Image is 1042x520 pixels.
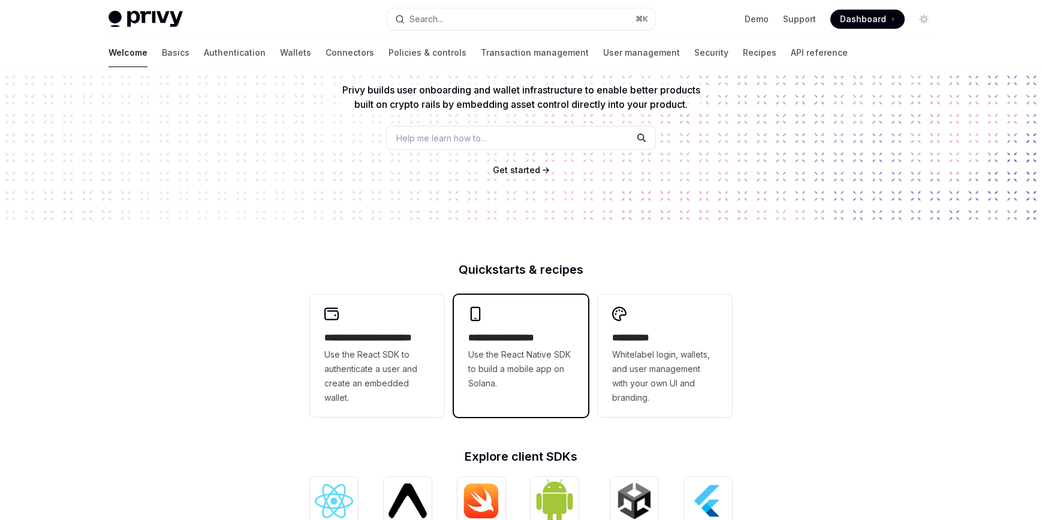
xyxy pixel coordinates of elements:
[481,38,589,67] a: Transaction management
[840,13,886,25] span: Dashboard
[694,38,728,67] a: Security
[612,347,718,405] span: Whitelabel login, wallets, and user management with your own UI and branding.
[109,11,183,28] img: light logo
[745,13,769,25] a: Demo
[162,38,189,67] a: Basics
[454,295,588,417] a: **** **** **** ***Use the React Native SDK to build a mobile app on Solana.
[743,38,776,67] a: Recipes
[280,38,311,67] a: Wallets
[914,10,933,29] button: Toggle dark mode
[389,38,466,67] a: Policies & controls
[315,484,353,518] img: React
[783,13,816,25] a: Support
[326,38,374,67] a: Connectors
[598,295,732,417] a: **** *****Whitelabel login, wallets, and user management with your own UI and branding.
[310,451,732,462] h2: Explore client SDKs
[493,164,540,176] a: Get started
[109,38,147,67] a: Welcome
[493,165,540,175] span: Get started
[324,347,430,405] span: Use the React SDK to authenticate a user and create an embedded wallet.
[615,482,653,520] img: Unity
[342,84,700,110] span: Privy builds user onboarding and wallet infrastructure to enable better products built on crypto ...
[689,482,727,520] img: Flutter
[310,264,732,276] h2: Quickstarts & recipes
[636,14,648,24] span: ⌘ K
[396,132,487,144] span: Help me learn how to…
[603,38,680,67] a: User management
[409,12,443,26] div: Search...
[389,483,427,518] img: React Native
[462,483,501,519] img: iOS (Swift)
[830,10,905,29] a: Dashboard
[204,38,266,67] a: Authentication
[468,347,574,391] span: Use the React Native SDK to build a mobile app on Solana.
[791,38,848,67] a: API reference
[387,8,655,30] button: Search...⌘K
